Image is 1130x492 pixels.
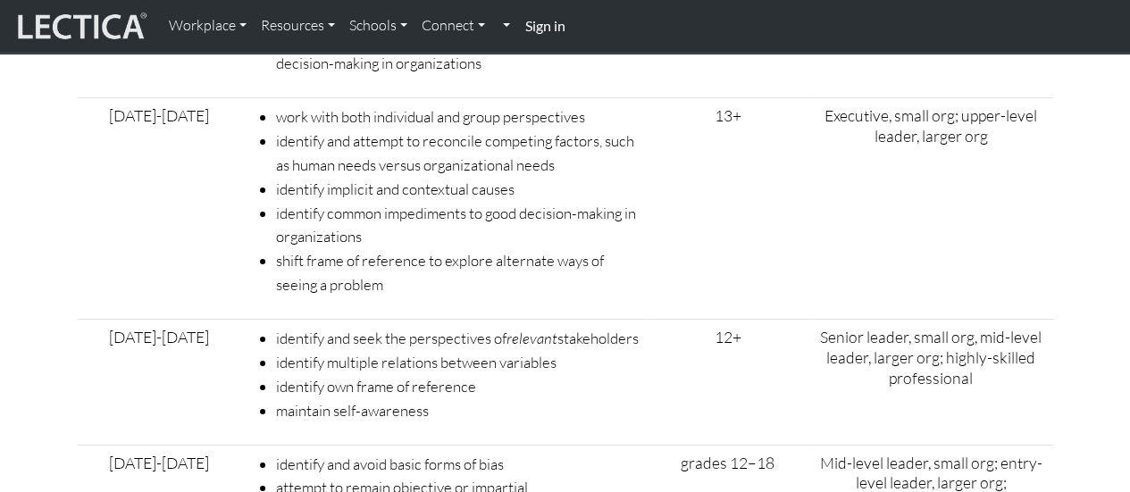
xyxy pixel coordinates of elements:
[517,7,572,46] a: Sign in
[647,320,809,446] td: 12+
[276,399,640,423] li: maintain self-awareness
[414,7,492,45] a: Connect
[276,105,640,129] li: work with both individual and group perspectives
[254,7,342,45] a: Resources
[276,327,640,351] li: identify and seek the perspectives of stakeholders
[647,98,809,320] td: 13+
[276,178,640,202] li: identify implicit and contextual causes
[276,249,640,297] li: shift frame of reference to explore alternate ways of seeing a problem
[342,7,414,45] a: Schools
[276,129,640,178] li: identify and attempt to reconcile competing factors, such as human needs versus organizational needs
[13,10,147,44] img: lecticalive
[276,453,640,477] li: identify and avoid basic forms of bias
[276,375,640,399] li: identify own frame of reference
[276,351,640,375] li: identify multiple relations between variables
[78,98,240,320] td: [DATE]-[DATE]
[506,329,557,347] i: relevant
[524,17,565,34] strong: Sign in
[809,98,1053,320] td: Executive, small org; upper-level leader, larger org
[78,320,240,446] td: [DATE]-[DATE]
[809,320,1053,446] td: Senior leader, small org, mid-level leader, larger org; highly-skilled professional
[276,202,640,250] li: identify common impediments to good decision-making in organizations
[162,7,254,45] a: Workplace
